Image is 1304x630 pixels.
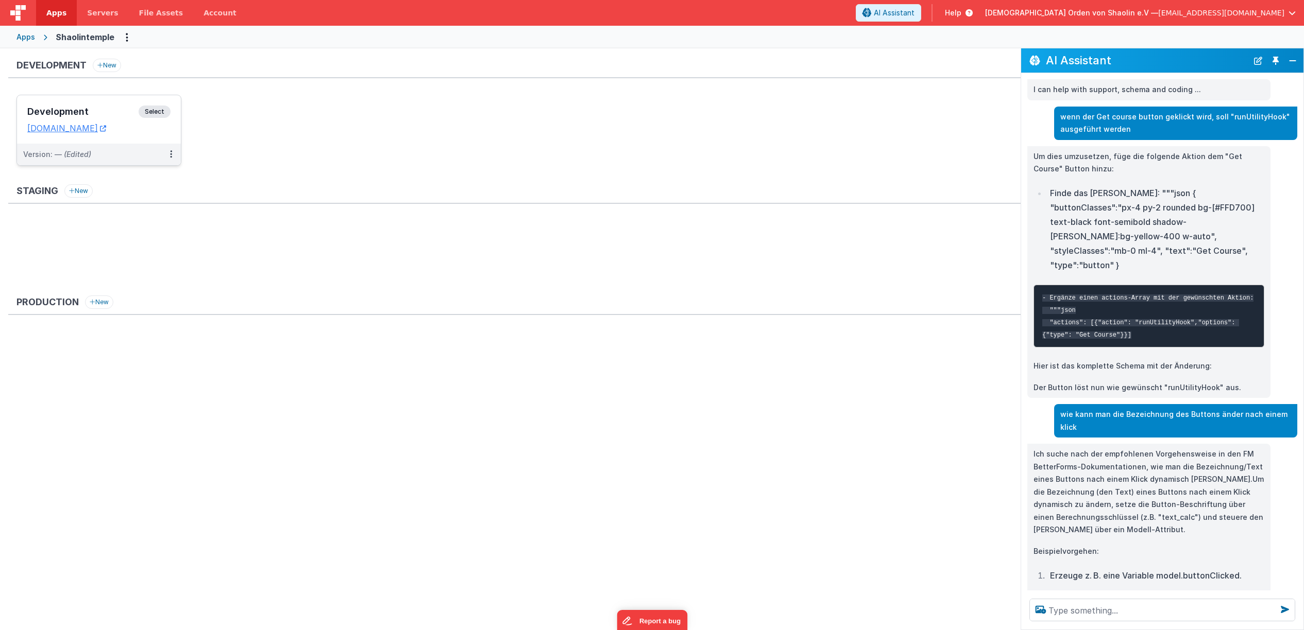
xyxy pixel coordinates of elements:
button: New [93,59,121,72]
p: Beispielvorgehen: [1034,545,1264,558]
h3: Development [27,107,139,117]
span: [EMAIL_ADDRESS][DOMAIN_NAME] [1158,8,1284,18]
p: wie kann man die Bezeichnung des Buttons änder nach einem klick [1060,408,1291,433]
span: File Assets [139,8,183,18]
a: [DOMAIN_NAME] [27,123,106,133]
p: Der Button löst nun wie gewünscht "runUtilityHook" aus. [1034,381,1264,394]
button: New [64,184,93,198]
div: Version: — [23,149,91,160]
button: Options [118,29,135,45]
p: Um dies umzusetzen, füge die folgende Aktion dem "Get Course" Button hinzu: [1034,150,1264,176]
code: - Ergänze einen actions-Array mit der gewünschten Aktion: """json "actions": [{"action": "runUtil... [1042,294,1254,339]
h3: Staging [16,186,58,196]
div: Shaolintemple [56,31,114,43]
li: Definiere die Beschriftung dynamisch mit "text_calc": """json "text_calc": "model.buttonClicked ?... [1047,587,1264,630]
p: wenn der Get course button geklickt wird, soll "runUtilityHook" ausgeführt werden [1060,111,1291,136]
button: AI Assistant [856,4,921,22]
button: New Chat [1251,54,1265,68]
button: Close [1286,54,1299,68]
span: Apps [46,8,66,18]
div: Apps [16,32,35,42]
p: I can help with support, schema and coding ... [1034,83,1264,96]
span: Help [945,8,961,18]
h3: Development [16,60,87,71]
p: Hier ist das komplette Schema mit der Änderung: [1034,360,1264,373]
li: Erzeuge z. B. eine Variable model.buttonClicked. [1047,568,1264,583]
h2: AI Assistant [1046,54,1248,66]
span: [DEMOGRAPHIC_DATA] Orden von Shaolin e.V — [985,8,1158,18]
p: Ich suche nach der empfohlenen Vorgehensweise in den FM BetterForms-Dokumentationen, wie man die ... [1034,448,1264,536]
button: [DEMOGRAPHIC_DATA] Orden von Shaolin e.V — [EMAIL_ADDRESS][DOMAIN_NAME] [985,8,1296,18]
li: Finde das [PERSON_NAME]: """json { "buttonClasses":"px-4 py-2 rounded bg-[#FFD700] text-black fon... [1047,186,1264,272]
button: Toggle Pin [1268,54,1283,68]
span: (Edited) [64,150,91,159]
span: AI Assistant [874,8,915,18]
span: Select [139,106,171,118]
button: New [85,295,113,309]
span: Servers [87,8,118,18]
h3: Production [16,297,79,307]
